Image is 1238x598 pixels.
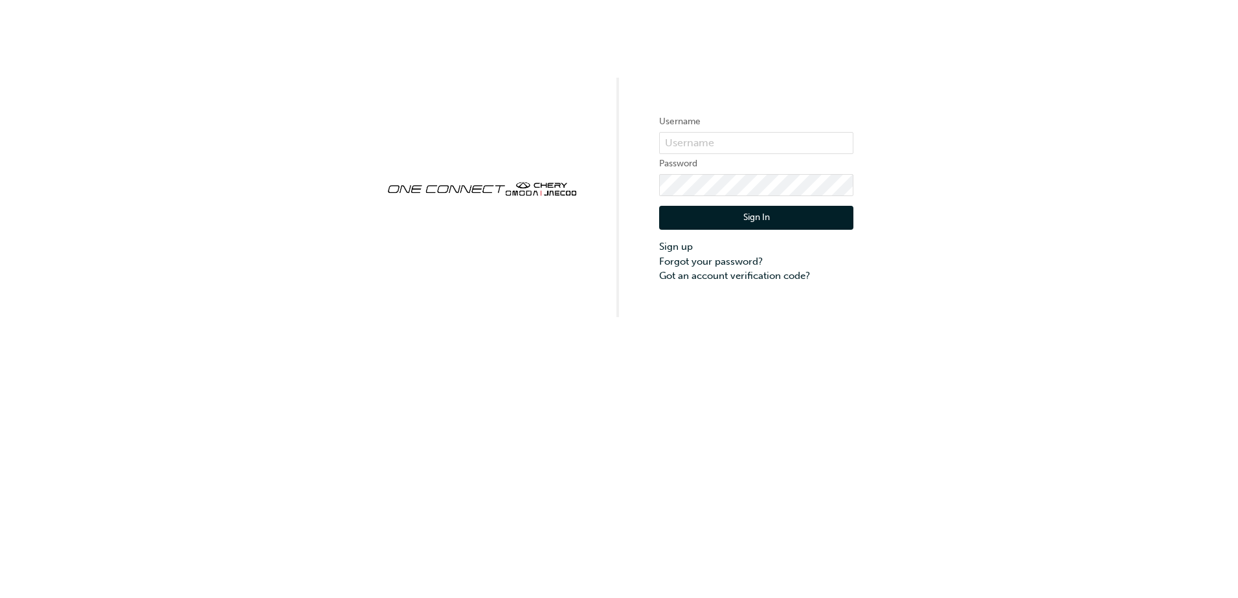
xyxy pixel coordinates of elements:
[659,114,853,129] label: Username
[385,171,579,205] img: oneconnect
[659,239,853,254] a: Sign up
[659,206,853,230] button: Sign In
[659,156,853,172] label: Password
[659,132,853,154] input: Username
[659,269,853,283] a: Got an account verification code?
[659,254,853,269] a: Forgot your password?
